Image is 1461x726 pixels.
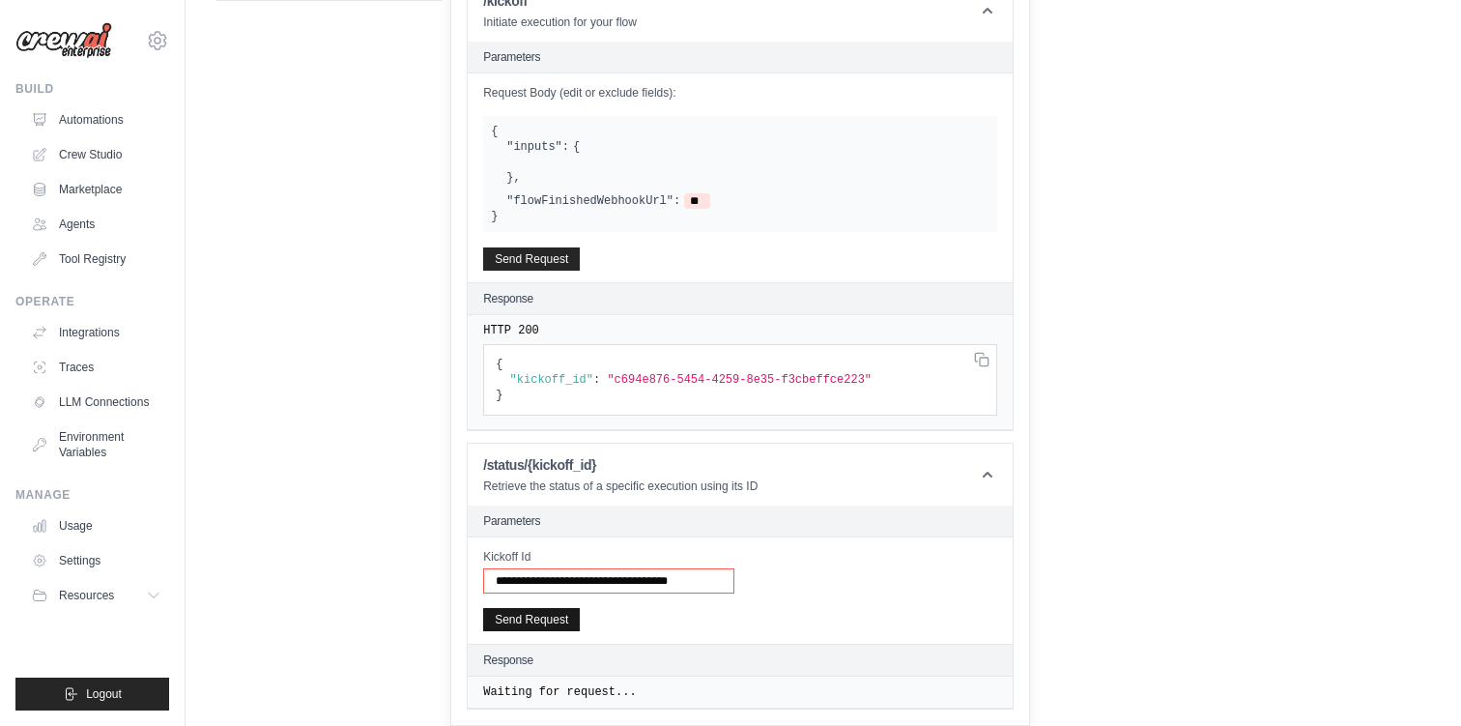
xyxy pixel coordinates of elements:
[23,387,169,418] a: LLM Connections
[496,389,502,402] span: }
[59,588,114,603] span: Resources
[593,373,600,387] span: :
[483,479,758,494] p: Retrieve the status of a specific execution using its ID
[15,22,112,59] img: Logo
[573,139,580,155] span: {
[483,247,580,271] button: Send Request
[23,421,169,468] a: Environment Variables
[483,85,997,101] label: Request Body (edit or exclude fields):
[23,104,169,135] a: Automations
[23,352,169,383] a: Traces
[491,210,498,223] span: }
[23,209,169,240] a: Agents
[506,193,680,209] label: "flowFinishedWebhookUrl":
[23,580,169,611] button: Resources
[607,373,872,387] span: "c694e876-5454-4259-8e35-f3cbeffce223"
[15,487,169,503] div: Manage
[483,15,637,30] p: Initiate execution for your flow
[23,244,169,275] a: Tool Registry
[483,653,533,668] h2: Response
[23,317,169,348] a: Integrations
[483,684,997,700] pre: Waiting for request...
[483,49,997,65] h2: Parameters
[15,81,169,97] div: Build
[15,678,169,711] button: Logout
[23,139,169,170] a: Crew Studio
[496,358,502,371] span: {
[513,170,520,186] span: ,
[483,323,997,338] pre: HTTP 200
[491,125,498,138] span: {
[506,139,569,155] label: "inputs":
[23,174,169,205] a: Marketplace
[15,294,169,309] div: Operate
[483,455,758,475] h1: /status/{kickoff_id}
[510,373,593,387] span: "kickoff_id"
[1364,633,1461,726] iframe: Chat Widget
[23,510,169,541] a: Usage
[483,549,734,565] label: Kickoff Id
[23,545,169,576] a: Settings
[483,291,533,306] h2: Response
[506,170,513,186] span: }
[86,686,122,702] span: Logout
[483,608,580,631] button: Send Request
[483,513,997,529] h2: Parameters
